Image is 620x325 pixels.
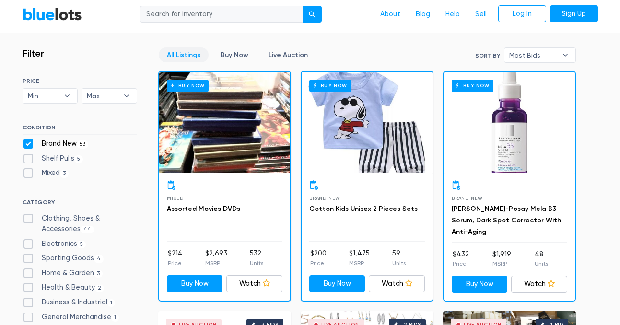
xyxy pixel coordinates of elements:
label: Sort By [475,51,500,60]
span: 5 [74,155,83,163]
a: BlueLots [23,7,82,21]
span: 1 [107,299,116,307]
a: All Listings [159,47,209,62]
li: $1,919 [492,249,511,268]
p: MSRP [492,259,511,268]
li: $432 [453,249,469,268]
span: Min [28,89,59,103]
label: Shelf Pulls [23,153,83,164]
span: 1 [111,314,119,322]
span: 44 [81,226,94,233]
h3: Filter [23,47,44,59]
a: Sell [468,5,494,23]
a: Sign Up [550,5,598,23]
p: MSRP [205,259,227,267]
h6: CATEGORY [23,199,137,209]
a: [PERSON_NAME]-Posay Mela B3 Serum, Dark Spot Corrector With Anti-Aging [452,205,561,236]
h6: Buy Now [452,80,493,92]
span: Mixed [167,196,184,201]
p: Units [392,259,406,267]
li: 48 [535,249,548,268]
a: Log In [498,5,546,23]
h6: Buy Now [167,80,209,92]
span: Max [87,89,118,103]
p: MSRP [349,259,370,267]
li: $200 [310,248,327,267]
h6: CONDITION [23,124,137,135]
span: Brand New [452,196,483,201]
a: Watch [369,275,425,292]
a: Help [438,5,468,23]
label: Brand New [23,139,89,149]
a: Buy Now [212,47,257,62]
span: Brand New [309,196,340,201]
label: Business & Industrial [23,297,116,308]
p: Units [250,259,263,267]
li: $1,475 [349,248,370,267]
li: $214 [168,248,183,267]
label: Sporting Goods [23,253,104,264]
span: 3 [60,170,69,178]
span: 2 [95,285,105,292]
a: Buy Now [167,275,223,292]
a: Live Auction [260,47,316,62]
a: Buy Now [452,276,508,293]
span: 4 [94,255,104,263]
span: 53 [77,140,89,148]
b: ▾ [117,89,137,103]
p: Price [168,259,183,267]
h6: Buy Now [309,80,351,92]
li: $2,693 [205,248,227,267]
a: Assorted Movies DVDs [167,205,240,213]
h6: PRICE [23,78,137,84]
input: Search for inventory [140,6,303,23]
label: Mixed [23,168,69,178]
p: Units [535,259,548,268]
a: Buy Now [309,275,365,292]
li: 532 [250,248,263,267]
a: Buy Now [444,72,575,173]
a: Watch [511,276,567,293]
span: 5 [77,241,86,248]
p: Price [310,259,327,267]
a: Buy Now [159,72,290,173]
a: Watch [226,275,282,292]
b: ▾ [555,48,575,62]
label: General Merchandise [23,312,119,323]
li: 59 [392,248,406,267]
label: Clothing, Shoes & Accessories [23,213,137,234]
a: About [373,5,408,23]
label: Electronics [23,239,86,249]
span: 3 [94,270,103,278]
label: Health & Beauty [23,282,105,293]
span: Most Bids [509,48,557,62]
a: Blog [408,5,438,23]
a: Buy Now [302,72,433,173]
label: Home & Garden [23,268,103,279]
b: ▾ [57,89,77,103]
p: Price [453,259,469,268]
a: Cotton Kids Unisex 2 Pieces Sets [309,205,418,213]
